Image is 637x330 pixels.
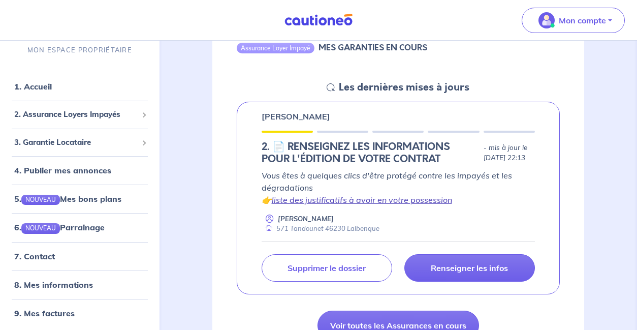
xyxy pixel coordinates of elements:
img: illu_account_valid_menu.svg [538,12,555,28]
a: Renseigner les infos [404,254,535,282]
a: liste des justificatifs à avoir en votre possession [272,195,452,205]
p: [PERSON_NAME] [262,110,330,123]
a: 8. Mes informations [14,279,93,289]
a: 1. Accueil [14,81,52,92]
a: 6.NOUVEAUParrainage [14,222,105,232]
span: 2. Assurance Loyers Impayés [14,109,138,121]
h5: Les dernières mises à jours [339,81,469,94]
div: 1. Accueil [4,76,155,97]
a: 9. Mes factures [14,308,75,318]
p: Mon compte [559,14,606,26]
h5: 2. 📄 RENSEIGNEZ LES INFORMATIONS POUR L'ÉDITION DE VOTRE CONTRAT [262,141,480,165]
div: 3. Garantie Locataire [4,133,155,153]
div: 7. Contact [4,246,155,266]
div: 5.NOUVEAUMes bons plans [4,189,155,209]
h6: MES GARANTIES EN COURS [318,43,427,52]
div: 4. Publier mes annonces [4,160,155,181]
div: 2. Assurance Loyers Impayés [4,105,155,125]
div: state: RENTER-PROFILE, Context: NEW,NO-CERTIFICATE,RELATIONSHIP,LESSOR-DOCUMENTS [262,141,535,165]
p: MON ESPACE PROPRIÉTAIRE [27,45,132,55]
a: 5.NOUVEAUMes bons plans [14,194,121,204]
button: illu_account_valid_menu.svgMon compte [522,8,625,33]
div: 8. Mes informations [4,274,155,294]
div: 9. Mes factures [4,303,155,323]
p: - mis à jour le [DATE] 22:13 [484,143,535,163]
a: 4. Publier mes annonces [14,165,111,175]
span: 3. Garantie Locataire [14,137,138,148]
div: 571 Tandounet 46230 Lalbenque [262,224,379,233]
p: [PERSON_NAME] [278,214,334,224]
p: Renseigner les infos [431,263,508,273]
a: 7. Contact [14,251,55,261]
div: Assurance Loyer Impayé [237,43,314,53]
div: 6.NOUVEAUParrainage [4,217,155,237]
p: Supprimer le dossier [288,263,366,273]
p: Vous êtes à quelques clics d'être protégé contre les impayés et les dégradations 👉 [262,169,535,206]
a: Supprimer le dossier [262,254,392,282]
img: Cautioneo [280,14,357,26]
